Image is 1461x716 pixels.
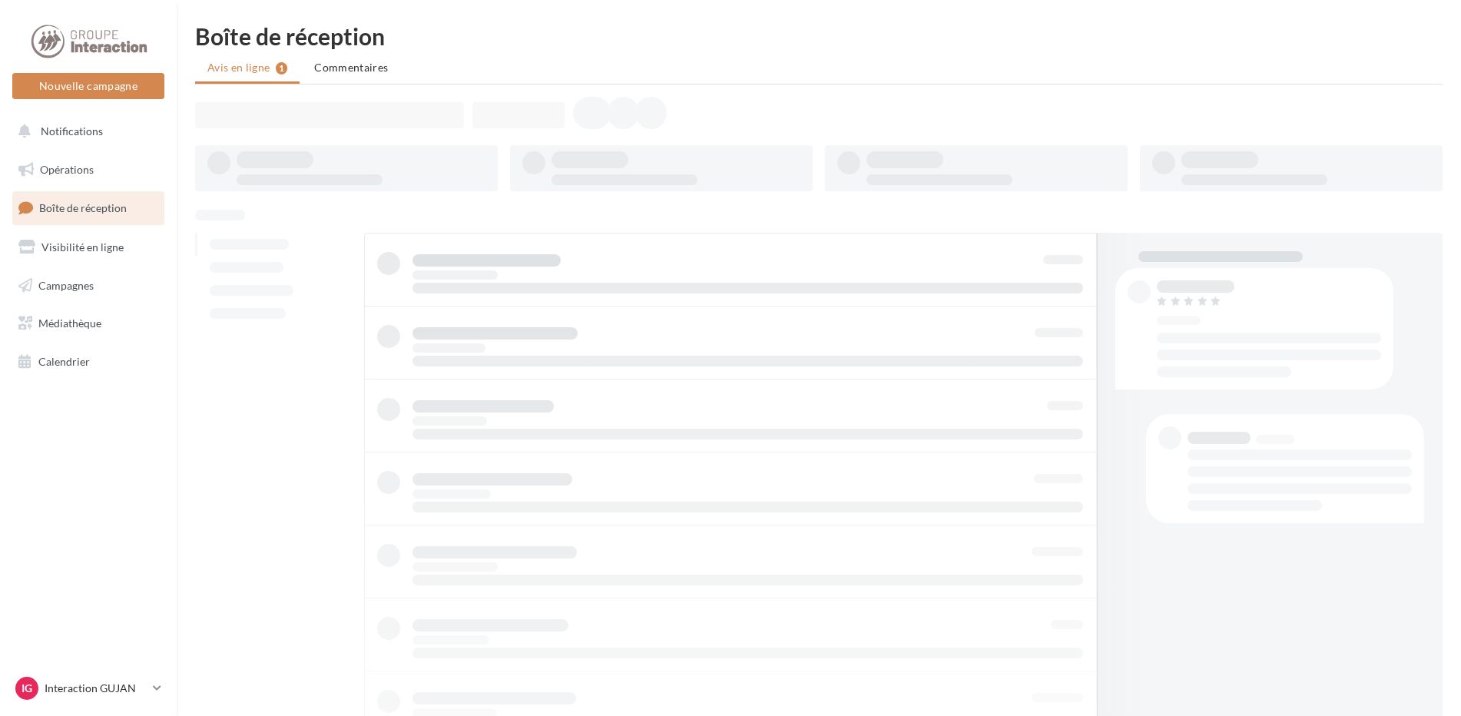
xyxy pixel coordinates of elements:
a: Médiathèque [9,307,167,340]
span: Commentaires [314,61,388,74]
span: Opérations [40,163,94,176]
p: Interaction GUJAN [45,681,147,696]
span: IG [22,681,32,696]
div: Boîte de réception [195,25,1443,48]
button: Notifications [9,115,161,148]
span: Visibilité en ligne [41,240,124,254]
a: Opérations [9,154,167,186]
a: Campagnes [9,270,167,302]
span: Boîte de réception [39,201,127,214]
span: Campagnes [38,278,94,291]
span: Notifications [41,124,103,138]
button: Nouvelle campagne [12,73,164,99]
a: Boîte de réception [9,191,167,224]
span: Calendrier [38,355,90,368]
span: Médiathèque [38,317,101,330]
a: Visibilité en ligne [9,231,167,264]
a: Calendrier [9,346,167,378]
a: IG Interaction GUJAN [12,674,164,703]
